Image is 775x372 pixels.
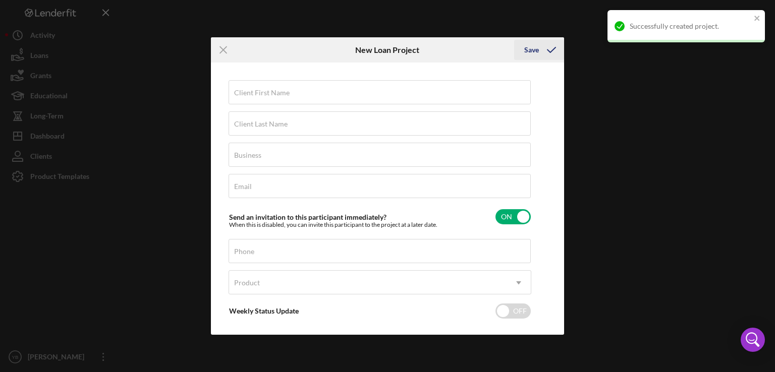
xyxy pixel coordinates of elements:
[229,221,437,228] div: When this is disabled, you can invite this participant to the project at a later date.
[630,22,751,30] div: Successfully created project.
[355,45,419,54] h6: New Loan Project
[234,182,252,191] label: Email
[524,40,539,60] div: Save
[234,247,254,256] label: Phone
[234,89,290,97] label: Client First Name
[229,213,386,221] label: Send an invitation to this participant immediately?
[234,151,261,159] label: Business
[754,14,761,24] button: close
[229,306,299,315] label: Weekly Status Update
[234,120,288,128] label: Client Last Name
[234,279,260,287] div: Product
[741,328,765,352] div: Open Intercom Messenger
[514,40,564,60] button: Save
